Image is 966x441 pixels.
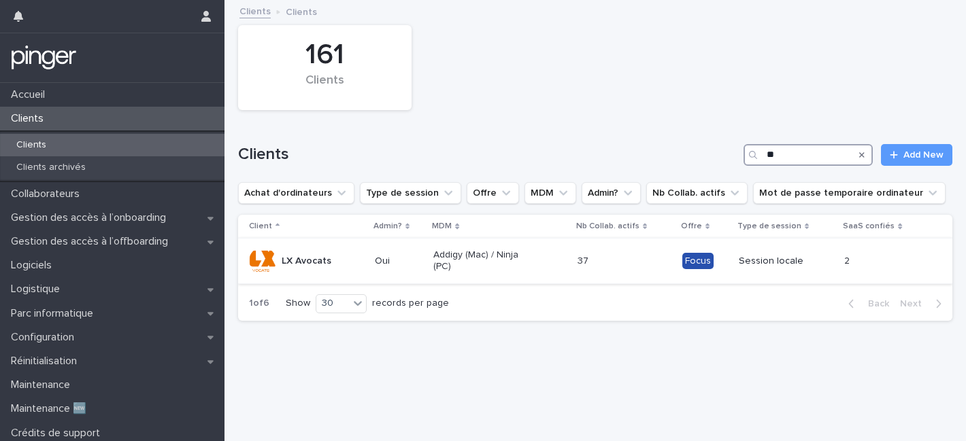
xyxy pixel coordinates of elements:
div: Clients [261,73,388,102]
p: 37 [578,253,591,267]
span: Add New [903,150,944,160]
img: mTgBEunGTSyRkCgitkcU [11,44,77,71]
p: LX Avocats [282,255,331,267]
button: Admin? [582,182,641,204]
p: SaaS confiés [843,219,895,234]
button: Achat d'ordinateurs [238,182,354,204]
p: Client [249,219,272,234]
p: Parc informatique [5,307,104,320]
p: MDM [432,219,452,234]
h1: Clients [238,145,738,164]
p: Addigy (Mac) / Ninja (PC) [433,249,531,272]
p: Maintenance 🆕 [5,402,97,415]
p: Gestion des accès à l’offboarding [5,235,179,248]
tr: LX AvocatsOuiAddigy (Mac) / Ninja (PC)3737 FocusSession locale22 [238,239,952,284]
a: Clients [239,3,271,18]
button: Offre [467,182,519,204]
button: Type de session [360,182,461,204]
p: records per page [372,298,449,309]
p: Admin? [373,219,402,234]
button: Back [837,298,895,310]
p: 1 of 6 [238,287,280,320]
p: Clients archivés [5,162,97,173]
p: Offre [681,219,702,234]
p: Clients [5,139,57,151]
p: Clients [286,3,317,18]
div: 30 [316,296,349,311]
p: Logistique [5,283,71,296]
p: Collaborateurs [5,188,90,200]
p: Clients [5,112,54,125]
div: 161 [261,38,388,72]
p: Accueil [5,88,56,101]
p: Oui [375,255,423,267]
div: Focus [682,253,714,270]
button: Mot de passe temporaire ordinateur [753,182,946,204]
button: Nb Collab. actifs [646,182,748,204]
button: Next [895,298,952,310]
p: Configuration [5,331,85,344]
button: MDM [524,182,576,204]
p: Session locale [739,255,834,267]
span: Back [860,299,889,308]
p: Nb Collab. actifs [576,219,639,234]
a: Add New [881,144,952,166]
span: Next [900,299,930,308]
p: Maintenance [5,378,81,391]
p: Réinitialisation [5,355,88,368]
p: Gestion des accès à l’onboarding [5,211,177,224]
p: Logiciels [5,259,63,272]
p: Crédits de support [5,427,111,440]
p: Type de session [737,219,801,234]
p: Show [286,298,310,309]
p: 2 [844,253,852,267]
input: Search [744,144,873,166]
